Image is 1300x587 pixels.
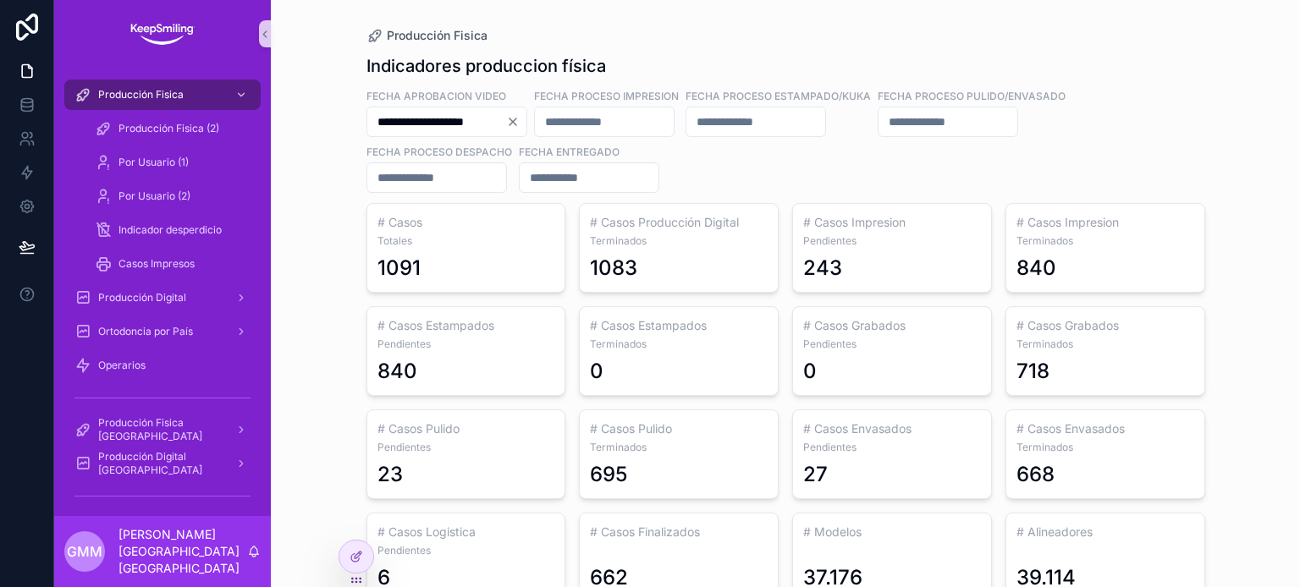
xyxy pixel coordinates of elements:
[1016,441,1194,454] span: Terminados
[1016,524,1194,540] h3: # Alineadores
[377,461,403,488] div: 23
[85,113,261,144] a: Producción Fisica (2)
[377,234,555,248] span: Totales
[64,80,261,110] a: Producción Fisica
[1016,317,1194,334] h3: # Casos Grabados
[534,88,679,103] label: Fecha proceso impresion
[803,524,981,540] h3: # Modelos
[366,54,606,78] h1: Indicadores produccion física
[85,215,261,245] a: Indicador desperdicio
[98,359,146,372] span: Operarios
[118,122,219,135] span: Producción Fisica (2)
[67,541,102,562] span: GMM
[64,448,261,479] a: Producción Digital [GEOGRAPHIC_DATA]
[64,414,261,445] a: Producción Fisica [GEOGRAPHIC_DATA]
[98,291,186,304] span: Producción Digital
[98,450,222,477] span: Producción Digital [GEOGRAPHIC_DATA]
[85,181,261,211] a: Por Usuario (2)
[377,317,555,334] h3: # Casos Estampados
[686,88,871,103] label: fecha proceso estampado/kuka
[118,257,195,271] span: Casos Impresos
[519,144,620,159] label: Fecha entregado
[64,350,261,381] a: Operarios
[1016,214,1194,231] h3: # Casos Impresion
[590,317,768,334] h3: # Casos Estampados
[590,524,768,540] h3: # Casos Finalizados
[64,513,261,543] a: Producción Fisica [GEOGRAPHIC_DATA]
[590,337,768,351] span: Terminados
[377,441,555,454] span: Pendientes
[366,27,487,44] a: Producción Fisica
[64,316,261,347] a: Ortodoncia por País
[590,255,637,282] div: 1083
[590,461,627,488] div: 695
[118,189,190,203] span: Por Usuario (2)
[118,156,189,169] span: Por Usuario (1)
[98,416,222,443] span: Producción Fisica [GEOGRAPHIC_DATA]
[377,524,555,540] h3: # Casos Logistica
[803,337,981,351] span: Pendientes
[377,214,555,231] h3: # Casos
[803,214,981,231] h3: # Casos Impresion
[803,317,981,334] h3: # Casos Grabados
[366,144,512,159] label: FECHA proceso DESPACHO
[506,115,526,129] button: Clear
[803,255,842,282] div: 243
[1016,358,1049,385] div: 718
[878,88,1066,103] label: Fecha proceso pulido/envasado
[98,325,193,338] span: Ortodoncia por País
[1016,461,1055,488] div: 668
[803,461,828,488] div: 27
[366,88,506,103] label: Fecha Aprobacion Video
[377,420,555,437] h3: # Casos Pulido
[98,514,222,541] span: Producción Fisica [GEOGRAPHIC_DATA]
[54,68,271,516] div: scrollable content
[377,255,421,282] div: 1091
[377,544,555,557] span: Pendientes
[803,441,981,454] span: Pendientes
[1016,255,1056,282] div: 840
[1016,420,1194,437] h3: # Casos Envasados
[803,234,981,248] span: Pendientes
[803,420,981,437] h3: # Casos Envasados
[590,420,768,437] h3: # Casos Pulido
[64,283,261,313] a: Producción Digital
[387,27,487,44] span: Producción Fisica
[590,214,768,231] h3: # Casos Producción Digital
[590,234,768,248] span: Terminados
[1016,337,1194,351] span: Terminados
[377,358,417,385] div: 840
[803,358,817,385] div: 0
[85,249,261,279] a: Casos Impresos
[129,20,196,47] img: App logo
[118,223,222,237] span: Indicador desperdicio
[98,88,184,101] span: Producción Fisica
[118,526,247,577] p: [PERSON_NAME][GEOGRAPHIC_DATA][GEOGRAPHIC_DATA]
[85,147,261,178] a: Por Usuario (1)
[377,337,555,351] span: Pendientes
[1016,234,1194,248] span: Terminados
[590,441,768,454] span: Terminados
[590,358,603,385] div: 0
